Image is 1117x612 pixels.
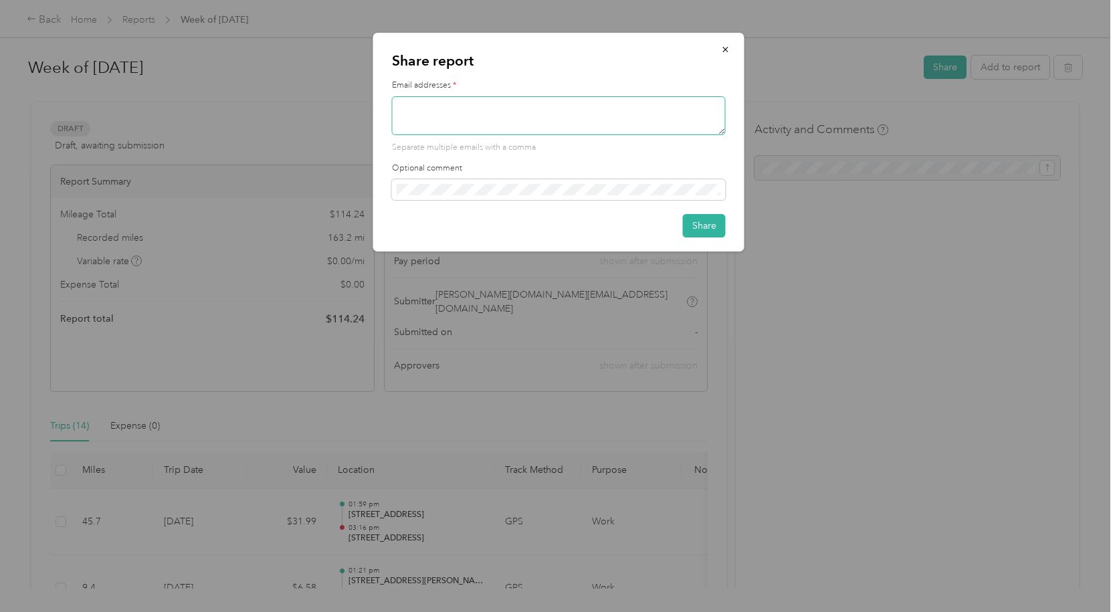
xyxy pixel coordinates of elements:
[392,52,726,70] p: Share report
[392,163,726,175] label: Optional comment
[683,214,726,237] button: Share
[392,142,726,154] p: Separate multiple emails with a comma
[392,80,726,92] label: Email addresses
[1042,537,1117,612] iframe: Everlance-gr Chat Button Frame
